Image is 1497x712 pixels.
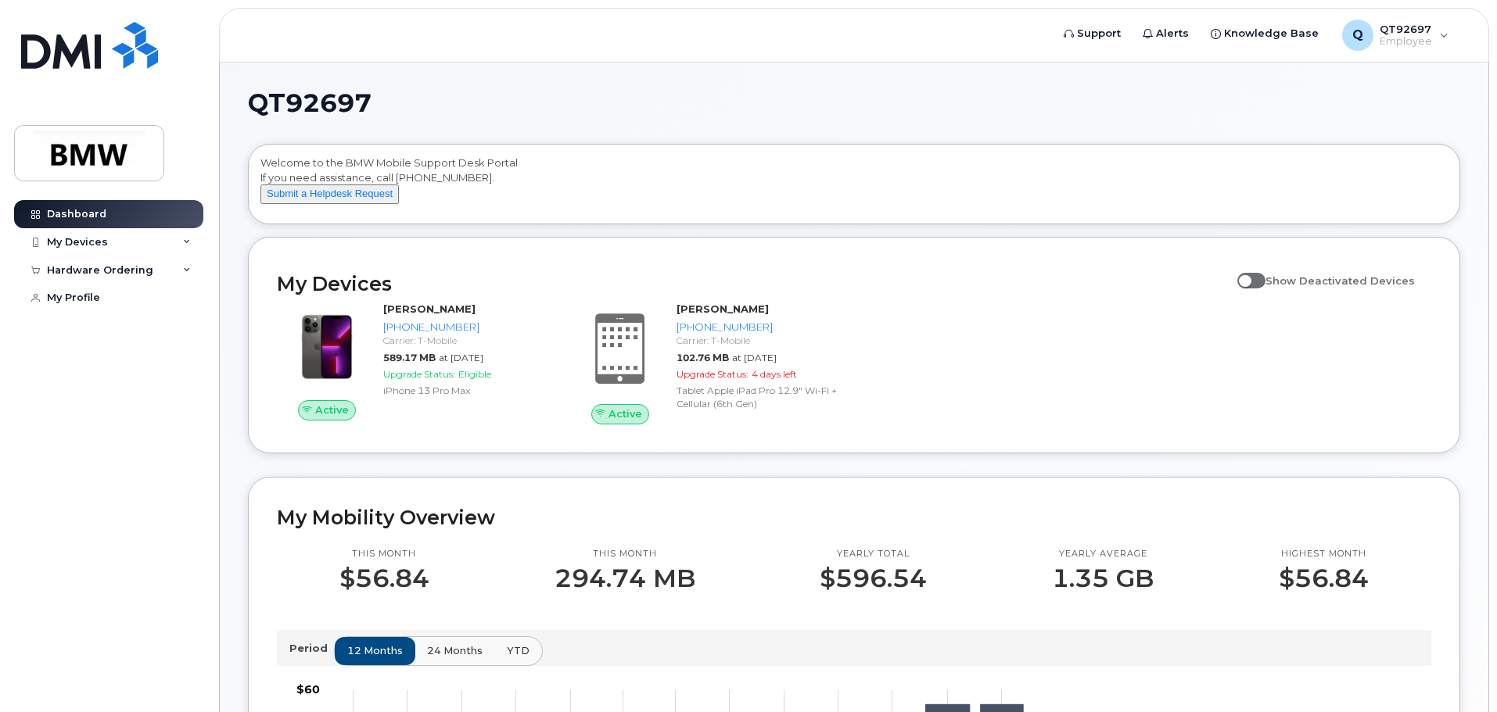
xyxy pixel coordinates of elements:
[260,184,399,204] button: Submit a Helpdesk Request
[820,548,927,560] p: Yearly total
[289,309,364,385] img: image20231002-3703462-oworib.jpeg
[289,641,334,656] p: Period
[1279,548,1369,560] p: Highest month
[677,334,838,347] div: Carrier: T-Mobile
[677,368,748,380] span: Upgrade Status:
[315,403,349,417] span: Active
[608,406,642,421] span: Active
[677,384,838,410] div: Tablet Apple iPad Pro 12.9" Wi-Fi + Cellular (6th Gen)
[260,187,399,199] a: Submit a Helpdesk Request
[732,352,777,363] span: at [DATE]
[277,506,1431,529] h2: My Mobility Overview
[339,548,429,560] p: This month
[507,643,530,658] span: YTD
[296,682,320,696] tspan: $60
[383,320,545,335] div: [PHONE_NUMBER]
[555,564,695,592] p: 294.74 MB
[1052,564,1154,592] p: 1.35 GB
[677,352,729,363] span: 102.76 MB
[383,302,476,315] strong: [PERSON_NAME]
[383,352,436,363] span: 589.17 MB
[1052,548,1154,560] p: Yearly average
[383,368,455,380] span: Upgrade Status:
[1265,274,1415,287] span: Show Deactivated Devices
[248,91,372,115] span: QT92697
[1237,266,1250,278] input: Show Deactivated Devices
[439,352,483,363] span: at [DATE]
[427,643,483,658] span: 24 months
[339,564,429,592] p: $56.84
[555,548,695,560] p: This month
[277,302,551,420] a: Active[PERSON_NAME][PHONE_NUMBER]Carrier: T-Mobile589.17 MBat [DATE]Upgrade Status:EligibleiPhone...
[752,368,797,380] span: 4 days left
[677,320,838,335] div: [PHONE_NUMBER]
[1279,564,1369,592] p: $56.84
[677,302,769,315] strong: [PERSON_NAME]
[383,334,545,347] div: Carrier: T-Mobile
[260,156,1448,218] div: Welcome to the BMW Mobile Support Desk Portal If you need assistance, call [PHONE_NUMBER].
[570,302,845,424] a: Active[PERSON_NAME][PHONE_NUMBER]Carrier: T-Mobile102.76 MBat [DATE]Upgrade Status:4 days leftTab...
[383,384,545,397] div: iPhone 13 Pro Max
[277,272,1230,295] h2: My Devices
[820,564,927,592] p: $596.54
[458,368,491,380] span: Eligible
